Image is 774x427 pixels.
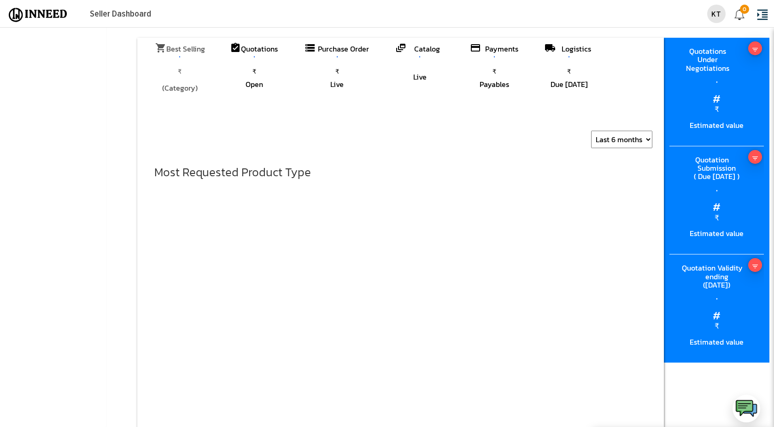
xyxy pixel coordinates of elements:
i: filter_list [748,259,762,274]
p: ₹ [669,322,764,330]
div: Purchase Order [312,42,375,54]
span: No data available for "Most Requested Product Type" [314,277,488,288]
span: Live [413,71,427,82]
span: Open [246,79,263,90]
span: (Category) [162,82,198,93]
div: KT [707,5,726,23]
h5: ₹ [464,68,524,75]
p: ₹ [669,105,764,113]
i: format_indent_increase [756,5,769,25]
span: Payables [480,79,509,90]
i: filter_list [748,42,762,58]
p: Estimated value [669,338,764,346]
div: # [669,92,764,105]
div: 0 [740,5,749,14]
i: assignment_turned_in [230,42,241,53]
i: payment [470,42,481,53]
i: shopping_cart [155,42,166,53]
p: ₹ [669,213,764,222]
span: Due [DATE] [551,79,588,90]
p: Quotations Under Negotiations [679,47,736,72]
span: Live [330,79,344,90]
img: Inneed-Seller-Logo.svg [5,7,71,23]
div: Quotations [235,42,265,54]
p: Estimated value [669,229,764,237]
p: Quotation Submission ( Due [DATE] ) [679,156,755,181]
h5: ₹ [224,68,284,75]
h5: ₹ [539,68,599,75]
h5: ₹ [299,68,375,75]
i: filter_list [748,151,762,166]
p: Estimated value [669,121,764,129]
i: dynamic_feed [395,42,406,53]
div: # [669,309,764,322]
div: Logistics [554,42,599,54]
i: storage [305,42,316,53]
div: Catalog [405,42,450,54]
span: Most Requested Product Type [154,163,311,181]
img: Support Tickets [733,8,746,22]
div: Best Selling [161,42,191,54]
div: Payments [480,42,525,54]
i: local_shipping [545,42,556,53]
div: # [669,201,764,213]
h5: ₹ [150,68,210,75]
p: Quotation Validity ending ([DATE]) [679,264,755,289]
img: logo.png [735,397,758,420]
